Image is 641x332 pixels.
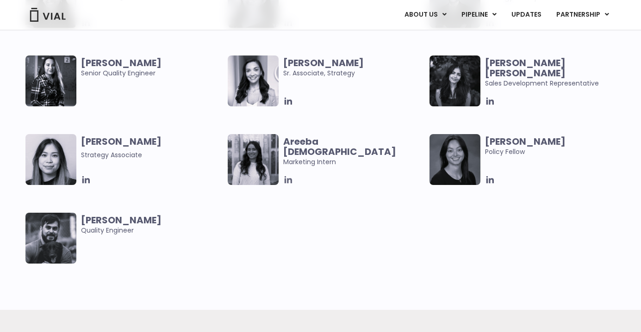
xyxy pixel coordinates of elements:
[25,134,76,185] img: Headshot of smiling woman named Vanessa
[81,215,223,235] span: Quality Engineer
[81,58,223,78] span: Senior Quality Engineer
[25,213,76,264] img: Man smiling posing for picture
[485,136,627,157] span: Policy Fellow
[397,7,454,23] a: ABOUT USMenu Toggle
[29,8,66,22] img: Vial Logo
[504,7,548,23] a: UPDATES
[283,135,396,158] b: Areeba [DEMOGRAPHIC_DATA]
[549,7,616,23] a: PARTNERSHIPMenu Toggle
[283,58,425,78] span: Sr. Associate, Strategy
[81,56,162,69] b: [PERSON_NAME]
[454,7,504,23] a: PIPELINEMenu Toggle
[485,56,566,80] b: [PERSON_NAME] [PERSON_NAME]
[81,135,162,148] b: [PERSON_NAME]
[429,55,480,106] img: Smiling woman named Harman
[228,55,279,106] img: Smiling woman named Ana
[81,214,162,227] b: [PERSON_NAME]
[485,135,566,148] b: [PERSON_NAME]
[283,136,425,167] span: Marketing Intern
[81,150,142,160] span: Strategy Associate
[485,58,627,88] span: Sales Development Representative
[228,134,279,185] img: Smiling woman named Areeba
[429,134,480,185] img: Smiling woman named Claudia
[283,56,364,69] b: [PERSON_NAME]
